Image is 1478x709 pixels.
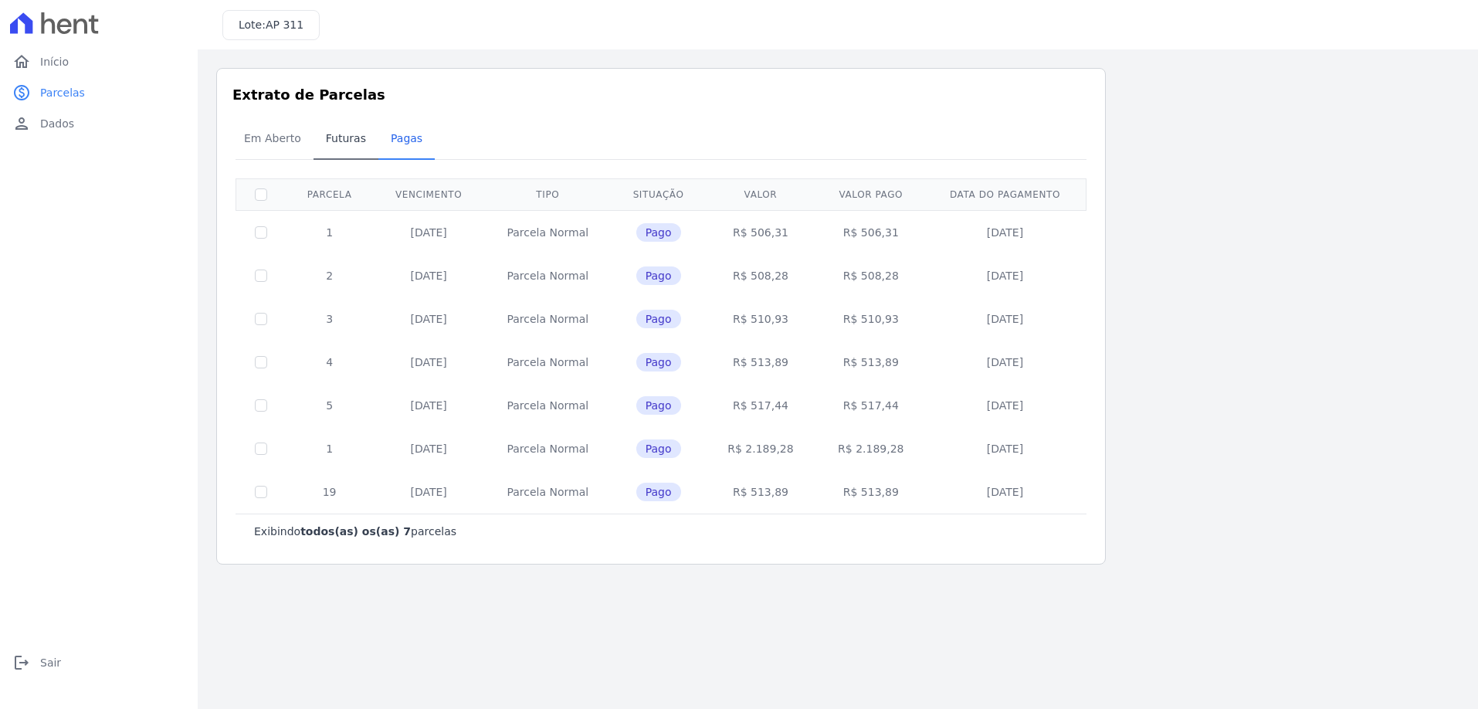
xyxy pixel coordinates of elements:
td: [DATE] [373,210,484,254]
span: Pago [636,439,681,458]
td: R$ 517,44 [706,384,816,427]
span: Pago [636,223,681,242]
input: Só é possível selecionar pagamentos em aberto [255,270,267,282]
td: 3 [286,297,373,341]
span: Pago [636,310,681,328]
td: R$ 513,89 [706,341,816,384]
b: todos(as) os(as) 7 [300,525,411,538]
td: R$ 517,44 [815,384,926,427]
span: Parcelas [40,85,85,100]
td: [DATE] [926,384,1084,427]
span: Dados [40,116,74,131]
td: 2 [286,254,373,297]
i: logout [12,653,31,672]
td: 4 [286,341,373,384]
td: R$ 510,93 [706,297,816,341]
td: [DATE] [373,297,484,341]
span: Pago [636,396,681,415]
input: Só é possível selecionar pagamentos em aberto [255,443,267,455]
td: R$ 506,31 [815,210,926,254]
td: 19 [286,470,373,514]
span: Sair [40,655,61,670]
span: Futuras [317,123,375,154]
h3: Lote: [239,17,303,33]
a: personDados [6,108,192,139]
span: Em Aberto [235,123,310,154]
td: R$ 510,93 [815,297,926,341]
th: Valor [706,178,816,210]
a: homeInício [6,46,192,77]
td: Parcela Normal [484,341,612,384]
a: paidParcelas [6,77,192,108]
td: 1 [286,210,373,254]
span: AP 311 [266,19,303,31]
td: R$ 508,28 [706,254,816,297]
th: Parcela [286,178,373,210]
td: R$ 508,28 [815,254,926,297]
td: [DATE] [926,254,1084,297]
i: paid [12,83,31,102]
td: R$ 2.189,28 [706,427,816,470]
input: Só é possível selecionar pagamentos em aberto [255,226,267,239]
td: [DATE] [926,341,1084,384]
th: Data do pagamento [926,178,1084,210]
th: Situação [612,178,706,210]
td: R$ 513,89 [706,470,816,514]
td: [DATE] [926,210,1084,254]
td: Parcela Normal [484,470,612,514]
a: Futuras [314,120,378,160]
span: Início [40,54,69,70]
input: Só é possível selecionar pagamentos em aberto [255,313,267,325]
td: Parcela Normal [484,210,612,254]
td: [DATE] [926,297,1084,341]
td: 5 [286,384,373,427]
td: [DATE] [373,384,484,427]
td: [DATE] [373,341,484,384]
a: Pagas [378,120,435,160]
th: Tipo [484,178,612,210]
h3: Extrato de Parcelas [232,84,1090,105]
span: Pago [636,353,681,371]
th: Valor pago [815,178,926,210]
th: Vencimento [373,178,484,210]
input: Só é possível selecionar pagamentos em aberto [255,356,267,368]
td: 1 [286,427,373,470]
input: Só é possível selecionar pagamentos em aberto [255,399,267,412]
td: R$ 2.189,28 [815,427,926,470]
a: logoutSair [6,647,192,678]
td: R$ 513,89 [815,470,926,514]
td: [DATE] [926,470,1084,514]
td: [DATE] [373,470,484,514]
td: [DATE] [373,427,484,470]
td: Parcela Normal [484,427,612,470]
td: [DATE] [373,254,484,297]
p: Exibindo parcelas [254,524,456,539]
td: R$ 506,31 [706,210,816,254]
td: Parcela Normal [484,297,612,341]
span: Pago [636,266,681,285]
td: Parcela Normal [484,254,612,297]
i: person [12,114,31,133]
a: Em Aberto [232,120,314,160]
td: R$ 513,89 [815,341,926,384]
span: Pagas [381,123,432,154]
span: Pago [636,483,681,501]
input: Só é possível selecionar pagamentos em aberto [255,486,267,498]
i: home [12,53,31,71]
td: [DATE] [926,427,1084,470]
td: Parcela Normal [484,384,612,427]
